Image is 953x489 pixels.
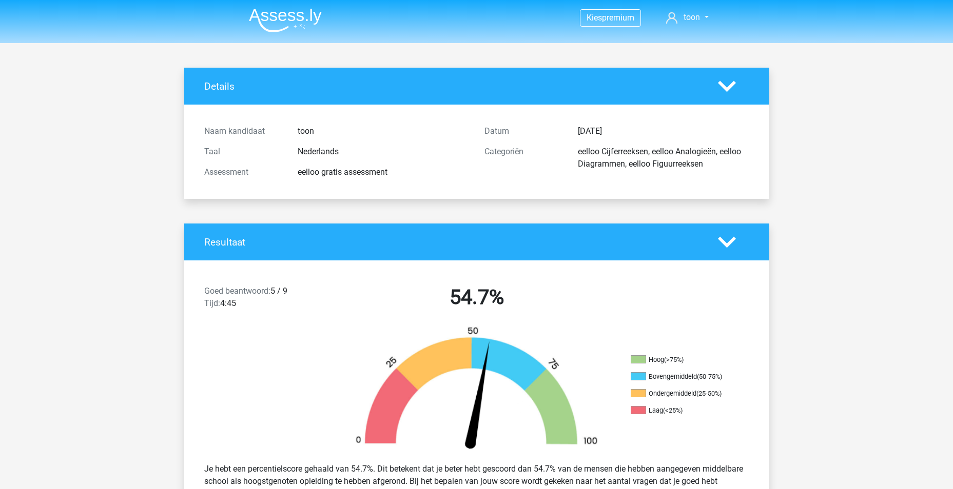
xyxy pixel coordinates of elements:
[587,13,602,23] span: Kies
[697,373,722,380] div: (50-75%)
[631,355,733,364] li: Hoog
[477,146,570,170] div: Categoriën
[204,298,220,308] span: Tijd:
[290,125,477,137] div: toon
[570,146,757,170] div: eelloo Cijferreeksen, eelloo Analogieën, eelloo Diagrammen, eelloo Figuurreeksen
[602,13,634,23] span: premium
[204,286,270,296] span: Goed beantwoord:
[662,11,712,24] a: toon
[477,125,570,137] div: Datum
[684,12,700,22] span: toon
[338,326,615,455] img: 55.29014c7fce35.png
[197,125,290,137] div: Naam kandidaat
[696,390,722,397] div: (25-50%)
[664,356,684,363] div: (>75%)
[290,166,477,178] div: eelloo gratis assessment
[197,166,290,178] div: Assessment
[631,372,733,381] li: Bovengemiddeld
[344,285,609,310] h2: 54.7%
[204,80,703,92] h4: Details
[290,146,477,158] div: Nederlands
[197,146,290,158] div: Taal
[663,406,683,414] div: (<25%)
[631,389,733,398] li: Ondergemiddeld
[204,236,703,248] h4: Resultaat
[631,406,733,415] li: Laag
[570,125,757,137] div: [DATE]
[580,11,640,25] a: Kiespremium
[249,8,322,32] img: Assessly
[197,285,337,314] div: 5 / 9 4:45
